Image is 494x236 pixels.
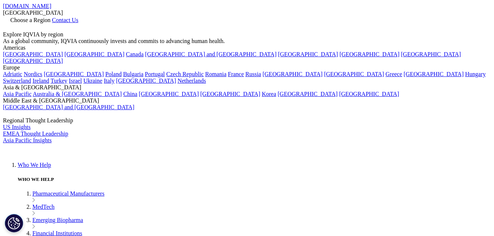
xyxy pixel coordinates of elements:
a: Pharmaceutical Manufacturers [32,190,104,197]
div: As a global community, IQVIA continuously invests and commits to advancing human health. [3,38,491,44]
a: Poland [105,71,121,77]
a: [GEOGRAPHIC_DATA] [44,71,104,77]
div: [GEOGRAPHIC_DATA] [3,10,491,16]
a: [GEOGRAPHIC_DATA] [64,51,124,57]
a: Australia & [GEOGRAPHIC_DATA] [33,91,122,97]
a: Netherlands [178,78,206,84]
a: Emerging Biopharma [32,217,83,223]
a: [GEOGRAPHIC_DATA] [340,51,399,57]
a: Russia [245,71,261,77]
div: Explore IQVIA by region [3,31,491,38]
a: Turkey [50,78,67,84]
a: China [123,91,137,97]
a: Bulgaria [123,71,143,77]
a: EMEA Thought Leadership [3,130,68,137]
a: MedTech [32,204,54,210]
img: IQVIA Healthcare Information Technology and Pharma Clinical Research Company [3,144,62,154]
a: [GEOGRAPHIC_DATA] [116,78,176,84]
a: Italy [104,78,114,84]
a: [GEOGRAPHIC_DATA] [3,51,63,57]
a: Portugal [145,71,165,77]
a: Who We Help [18,162,51,168]
a: Asia Pacific [3,91,32,97]
span: Choose a Region [10,17,50,23]
a: [GEOGRAPHIC_DATA] [324,71,384,77]
div: Americas [3,44,491,51]
a: Korea [262,91,276,97]
a: Greece [385,71,402,77]
a: [GEOGRAPHIC_DATA] [278,91,338,97]
a: Ireland [32,78,49,84]
a: Hungary [465,71,486,77]
a: Ukraine [83,78,103,84]
a: [GEOGRAPHIC_DATA] [339,91,399,97]
a: [DOMAIN_NAME] [3,3,51,9]
a: France [228,71,244,77]
a: Romania [205,71,227,77]
a: Canada [126,51,143,57]
a: [GEOGRAPHIC_DATA] [278,51,338,57]
a: [GEOGRAPHIC_DATA] [263,71,323,77]
a: Czech Republic [166,71,204,77]
div: Middle East & [GEOGRAPHIC_DATA] [3,97,491,104]
a: Switzerland [3,78,31,84]
a: [GEOGRAPHIC_DATA] [404,71,463,77]
a: Israel [69,78,82,84]
a: [GEOGRAPHIC_DATA] and [GEOGRAPHIC_DATA] [145,51,276,57]
a: [GEOGRAPHIC_DATA] [139,91,199,97]
a: [GEOGRAPHIC_DATA] [3,58,63,64]
div: Regional Thought Leadership [3,117,491,124]
div: Europe [3,64,491,71]
a: Asia Pacific Insights [3,137,51,143]
a: Nordics [24,71,42,77]
a: Adriatic [3,71,22,77]
a: US Insights [3,124,31,130]
div: Asia & [GEOGRAPHIC_DATA] [3,84,491,91]
a: [GEOGRAPHIC_DATA] and [GEOGRAPHIC_DATA] [3,104,134,110]
a: Contact Us [52,17,78,23]
a: [GEOGRAPHIC_DATA] [200,91,260,97]
a: [GEOGRAPHIC_DATA] [401,51,461,57]
h5: WHO WE HELP [18,176,491,182]
button: Cookies Settings [5,214,23,232]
